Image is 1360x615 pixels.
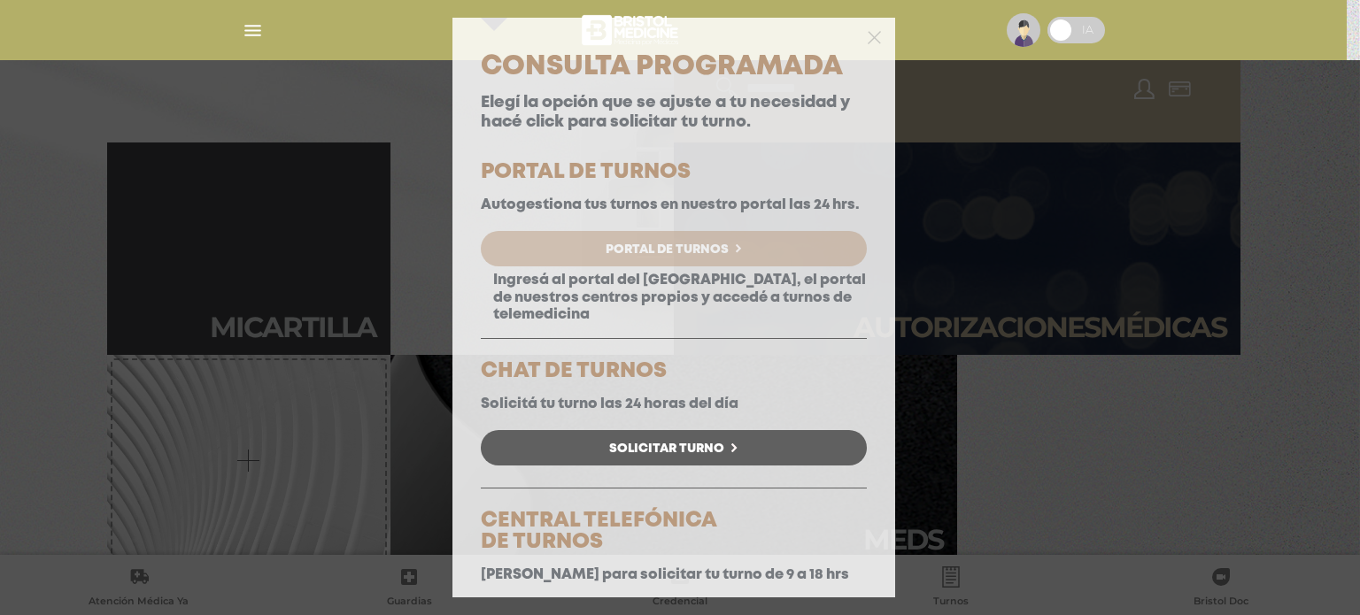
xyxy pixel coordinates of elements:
p: Autogestiona tus turnos en nuestro portal las 24 hrs. [481,196,867,213]
a: Portal de Turnos [481,231,867,266]
span: Solicitar Turno [609,442,724,455]
p: Elegí la opción que se ajuste a tu necesidad y hacé click para solicitar tu turno. [481,94,867,132]
p: Ingresá al portal del [GEOGRAPHIC_DATA], el portal de nuestros centros propios y accedé a turnos ... [481,272,867,323]
h5: CENTRAL TELEFÓNICA DE TURNOS [481,511,867,553]
a: Solicitar Turno [481,430,867,465]
p: Solicitá tu turno las 24 horas del día [481,396,867,412]
span: Consulta Programada [481,55,843,79]
h5: PORTAL DE TURNOS [481,162,867,183]
h5: CHAT DE TURNOS [481,361,867,382]
p: [PERSON_NAME] para solicitar tu turno de 9 a 18 hrs [481,566,867,583]
span: Portal de Turnos [606,243,729,256]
